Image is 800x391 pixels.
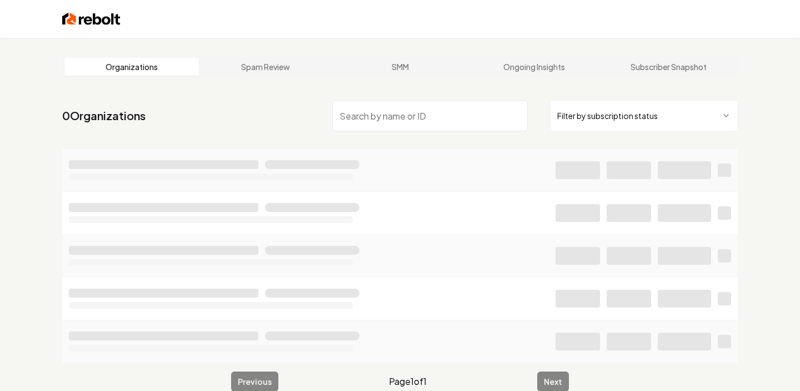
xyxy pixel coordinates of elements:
a: Ongoing Insights [467,58,602,76]
a: Organizations [64,58,199,76]
img: Rebolt Logo [62,11,121,27]
span: Page 1 of 1 [389,375,427,388]
a: 0Organizations [62,108,146,123]
a: Subscriber Snapshot [601,58,736,76]
a: SMM [333,58,467,76]
input: Search by name or ID [332,100,528,131]
a: Spam Review [199,58,333,76]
